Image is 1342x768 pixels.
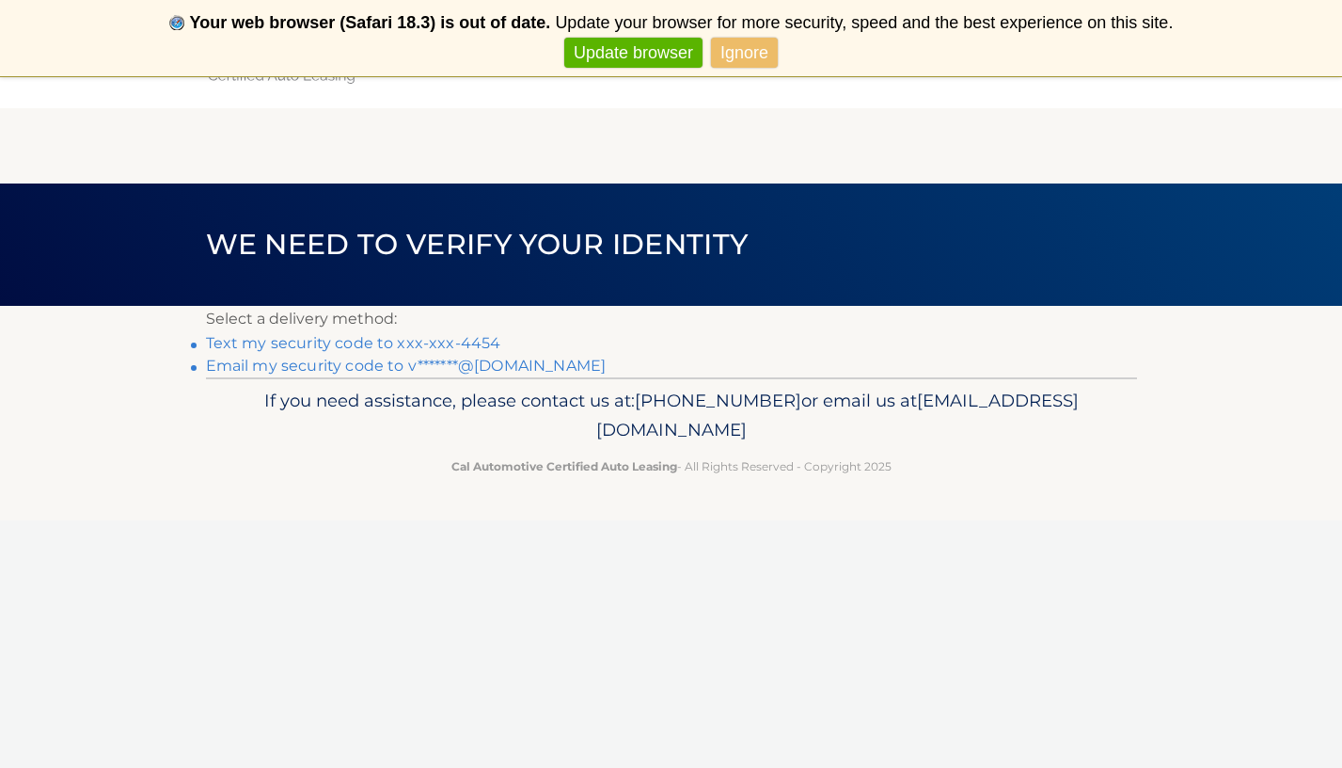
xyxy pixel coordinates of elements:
[564,38,703,69] a: Update browser
[218,386,1125,446] p: If you need assistance, please contact us at: or email us at
[555,13,1173,32] span: Update your browser for more security, speed and the best experience on this site.
[711,38,778,69] a: Ignore
[206,306,1137,332] p: Select a delivery method:
[218,456,1125,476] p: - All Rights Reserved - Copyright 2025
[190,13,551,32] b: Your web browser (Safari 18.3) is out of date.
[206,357,607,375] a: Email my security code to v*******@[DOMAIN_NAME]
[451,459,677,473] strong: Cal Automotive Certified Auto Leasing
[635,390,801,411] span: [PHONE_NUMBER]
[206,227,749,262] span: We need to verify your identity
[206,334,501,352] a: Text my security code to xxx-xxx-4454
